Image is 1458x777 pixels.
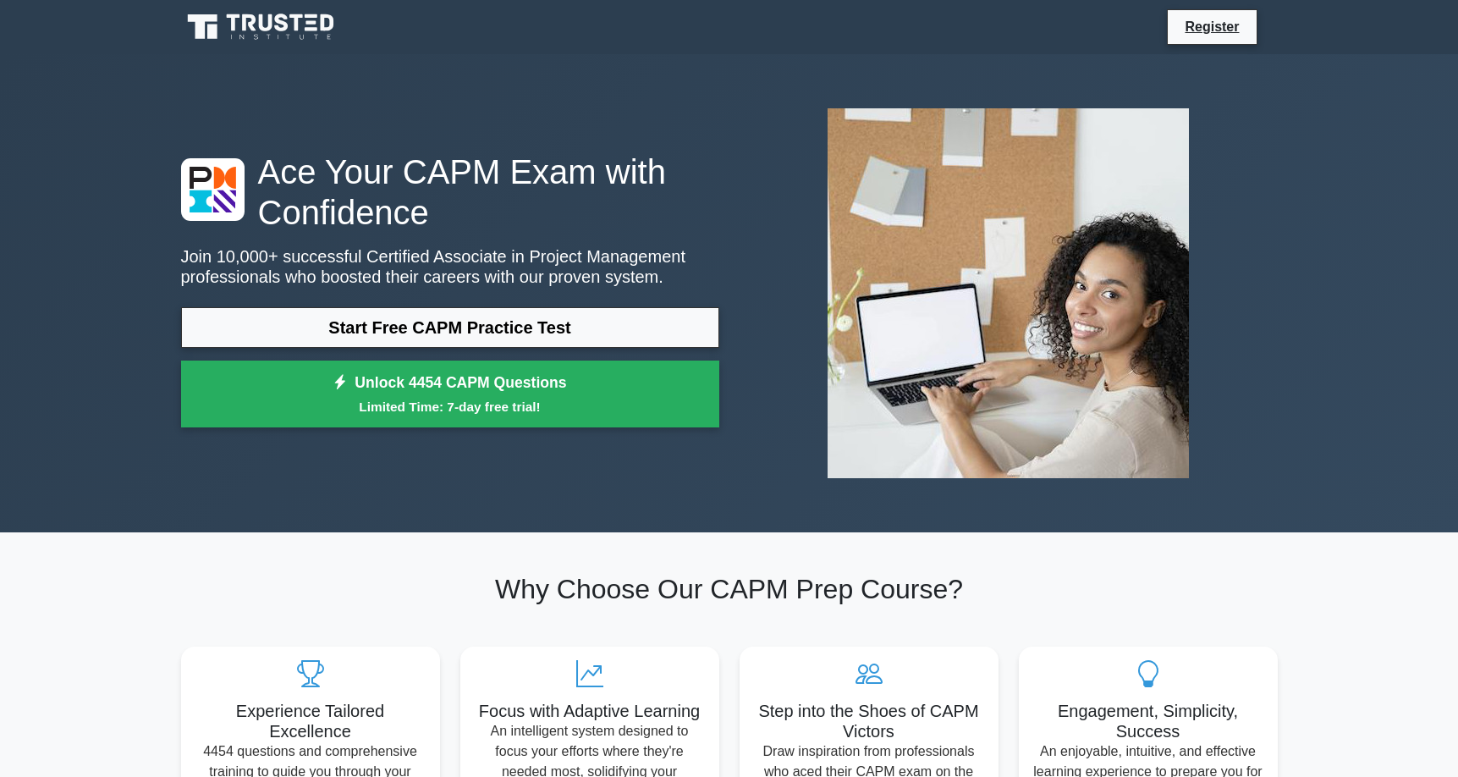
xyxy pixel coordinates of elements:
h1: Ace Your CAPM Exam with Confidence [181,152,719,233]
h5: Focus with Adaptive Learning [474,701,706,721]
h5: Step into the Shoes of CAPM Victors [753,701,985,741]
h5: Engagement, Simplicity, Success [1032,701,1264,741]
small: Limited Time: 7-day free trial! [202,397,698,416]
a: Unlock 4454 CAPM QuestionsLimited Time: 7-day free trial! [181,361,719,428]
h2: Why Choose Our CAPM Prep Course? [181,573,1278,605]
h5: Experience Tailored Excellence [195,701,426,741]
a: Start Free CAPM Practice Test [181,307,719,348]
p: Join 10,000+ successful Certified Associate in Project Management professionals who boosted their... [181,246,719,287]
a: Register [1175,16,1249,37]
